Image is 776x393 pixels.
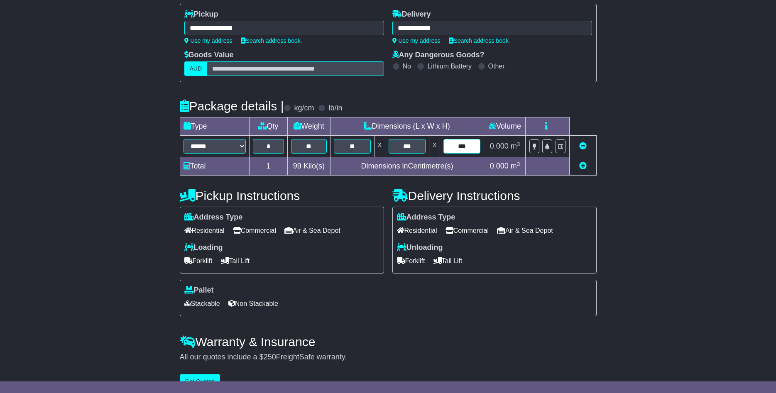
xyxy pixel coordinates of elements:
[180,117,249,136] td: Type
[293,162,301,170] span: 99
[180,353,597,362] div: All our quotes include a $ FreightSafe warranty.
[330,157,484,176] td: Dimensions in Centimetre(s)
[180,335,597,349] h4: Warranty & Insurance
[184,286,214,295] label: Pallet
[221,254,250,267] span: Tail Lift
[397,224,437,237] span: Residential
[392,189,597,203] h4: Delivery Instructions
[511,162,520,170] span: m
[184,213,243,222] label: Address Type
[490,142,509,150] span: 0.000
[228,297,278,310] span: Non Stackable
[233,224,276,237] span: Commercial
[579,142,587,150] a: Remove this item
[374,136,385,157] td: x
[184,37,233,44] a: Use my address
[497,224,553,237] span: Air & Sea Depot
[184,61,208,76] label: AUD
[579,162,587,170] a: Add new item
[484,117,526,136] td: Volume
[397,213,455,222] label: Address Type
[284,224,340,237] span: Air & Sea Depot
[429,136,440,157] td: x
[180,157,249,176] td: Total
[249,117,288,136] td: Qty
[184,10,218,19] label: Pickup
[180,374,220,389] button: Get Quotes
[184,51,234,60] label: Goods Value
[449,37,509,44] a: Search address book
[184,297,220,310] span: Stackable
[397,254,425,267] span: Forklift
[241,37,301,44] a: Search address book
[427,62,472,70] label: Lithium Battery
[517,161,520,167] sup: 3
[392,51,485,60] label: Any Dangerous Goods?
[488,62,505,70] label: Other
[288,157,330,176] td: Kilo(s)
[490,162,509,170] span: 0.000
[446,224,489,237] span: Commercial
[288,117,330,136] td: Weight
[328,104,342,113] label: lb/in
[294,104,314,113] label: kg/cm
[184,243,223,252] label: Loading
[184,254,213,267] span: Forklift
[184,224,225,237] span: Residential
[392,37,441,44] a: Use my address
[517,141,520,147] sup: 3
[249,157,288,176] td: 1
[511,142,520,150] span: m
[433,254,463,267] span: Tail Lift
[397,243,443,252] label: Unloading
[264,353,276,361] span: 250
[180,99,284,113] h4: Package details |
[403,62,411,70] label: No
[330,117,484,136] td: Dimensions (L x W x H)
[180,189,384,203] h4: Pickup Instructions
[392,10,431,19] label: Delivery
